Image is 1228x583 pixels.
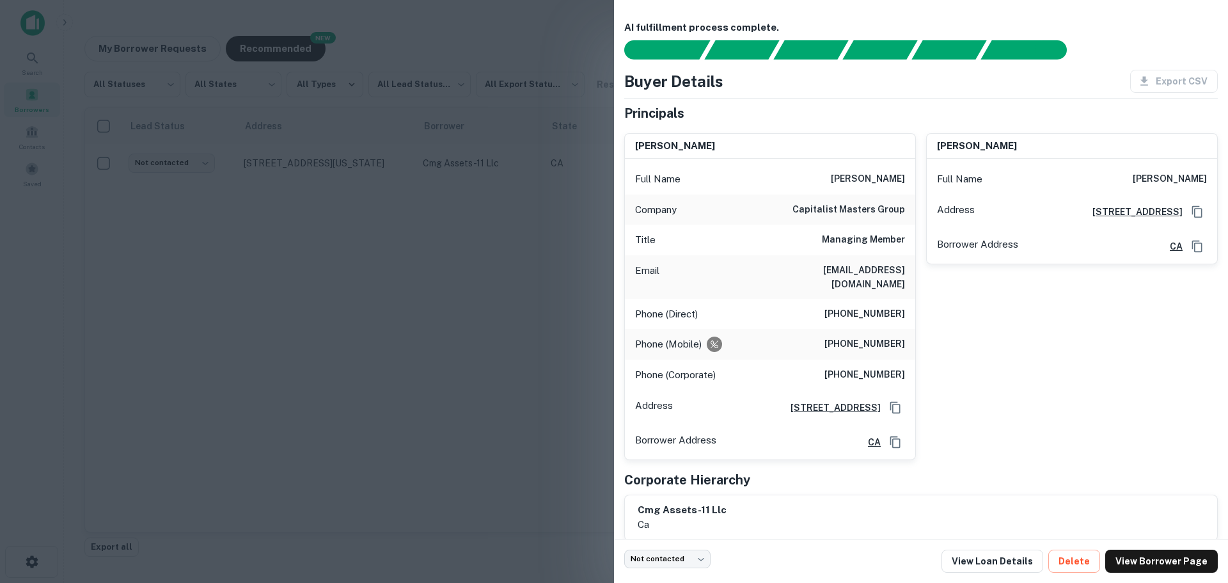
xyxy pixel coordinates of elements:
p: Company [635,202,677,218]
a: CA [858,435,881,449]
h6: [EMAIL_ADDRESS][DOMAIN_NAME] [752,263,905,291]
div: AI fulfillment process complete. [981,40,1082,60]
p: ca [638,517,727,532]
a: [STREET_ADDRESS] [1082,205,1183,219]
div: Sending borrower request to AI... [609,40,705,60]
h6: [PERSON_NAME] [635,139,715,154]
h6: cmg assets-11 llc [638,503,727,518]
div: Your request is received and processing... [704,40,779,60]
p: Address [937,202,975,221]
button: Copy Address [886,433,905,452]
a: [STREET_ADDRESS] [780,401,881,415]
p: Phone (Mobile) [635,337,702,352]
p: Full Name [937,172,982,187]
h6: [PHONE_NUMBER] [824,337,905,352]
div: Requests to not be contacted at this number [707,337,722,352]
h6: AI fulfillment process complete. [624,20,1218,35]
button: Delete [1048,550,1100,573]
button: Copy Address [1188,202,1207,221]
p: Title [635,232,656,248]
p: Address [635,398,673,417]
p: Email [635,263,659,291]
h6: capitalist masters group [792,202,905,218]
button: Copy Address [1188,237,1207,256]
p: Borrower Address [635,433,716,452]
button: Copy Address [886,398,905,417]
h6: [PHONE_NUMBER] [824,367,905,383]
p: Phone (Corporate) [635,367,716,383]
h6: [PERSON_NAME] [831,172,905,187]
h6: Managing Member [822,232,905,248]
h4: Buyer Details [624,70,723,93]
div: Documents found, AI parsing details... [773,40,848,60]
p: Borrower Address [937,237,1018,256]
p: Phone (Direct) [635,307,698,322]
h6: [PHONE_NUMBER] [824,307,905,322]
h5: Principals [624,104,684,123]
div: Not contacted [624,550,711,568]
h5: Corporate Hierarchy [624,470,750,490]
a: CA [1160,239,1183,253]
div: Principals found, AI now looking for contact information... [842,40,917,60]
a: View Borrower Page [1105,550,1218,573]
p: Full Name [635,172,681,187]
a: View Loan Details [941,550,1043,573]
div: Principals found, still searching for contact information. This may take time... [911,40,986,60]
h6: [PERSON_NAME] [937,139,1017,154]
iframe: Chat Widget [1164,481,1228,542]
h6: [PERSON_NAME] [1133,172,1207,187]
